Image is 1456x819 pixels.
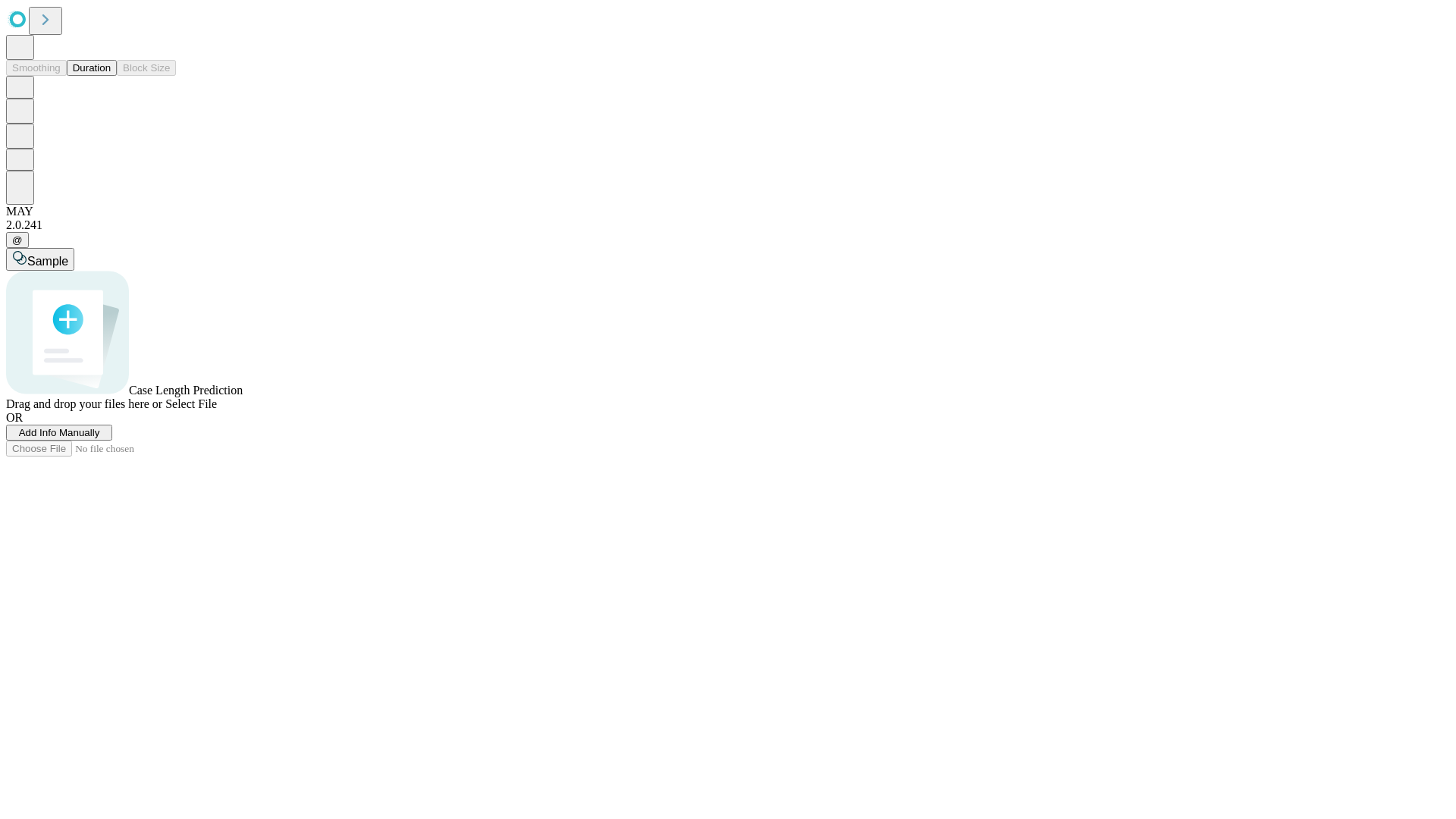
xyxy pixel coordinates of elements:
[6,397,162,410] span: Drag and drop your files here or
[27,255,68,268] span: Sample
[6,218,1450,232] div: 2.0.241
[117,60,176,76] button: Block Size
[129,384,243,397] span: Case Length Prediction
[6,425,112,441] button: Add Info Manually
[6,411,23,424] span: OR
[6,205,1450,218] div: MAY
[6,60,67,76] button: Smoothing
[6,248,74,271] button: Sample
[12,234,23,246] span: @
[19,427,100,438] span: Add Info Manually
[165,397,217,410] span: Select File
[67,60,117,76] button: Duration
[6,232,29,248] button: @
